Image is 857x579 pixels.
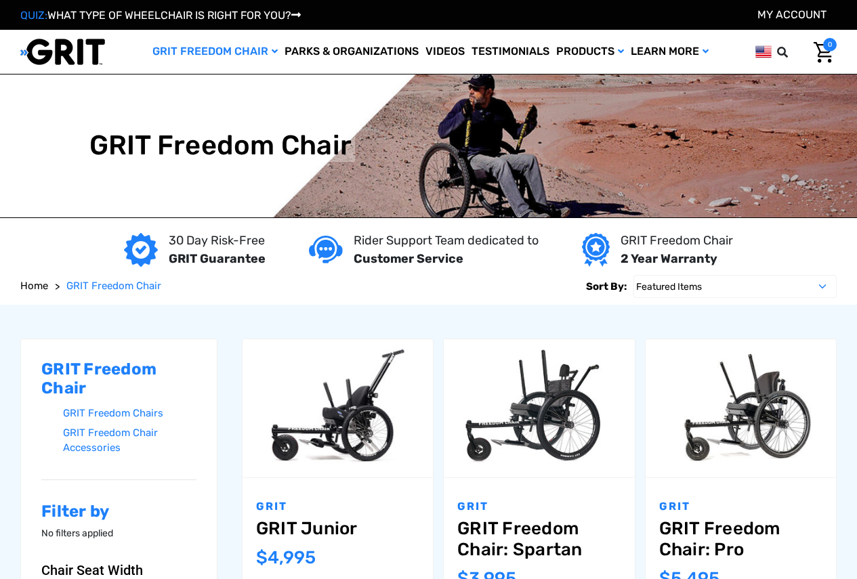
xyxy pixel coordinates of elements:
strong: GRIT Guarantee [169,251,266,266]
img: Year warranty [582,233,610,267]
a: GRIT Freedom Chair: Pro,$5,495.00 [659,518,822,560]
h2: GRIT Freedom Chair [41,360,196,399]
a: Videos [422,30,468,74]
a: GRIT Junior,$4,995.00 [256,518,419,539]
img: GRIT Guarantee [124,233,158,267]
a: GRIT Freedom Chairs [63,404,196,423]
a: Learn More [627,30,712,74]
a: GRIT Freedom Chair: Spartan,$3,995.00 [457,518,621,560]
a: GRIT Freedom Chair [149,30,281,74]
a: GRIT Freedom Chair [66,278,161,294]
a: GRIT Freedom Chair: Pro,$5,495.00 [646,339,836,477]
img: GRIT Freedom Chair Pro: the Pro model shown including contoured Invacare Matrx seatback, Spinergy... [646,345,836,471]
a: Testimonials [468,30,553,74]
a: Cart with 0 items [803,38,837,66]
strong: 2 Year Warranty [621,251,717,266]
img: Customer service [309,236,343,263]
h2: Filter by [41,502,196,521]
span: GRIT Freedom Chair [66,280,161,292]
img: GRIT All-Terrain Wheelchair and Mobility Equipment [20,38,105,66]
img: us.png [755,43,772,60]
span: Home [20,280,48,292]
input: Search [783,38,803,66]
span: $4,995 [256,547,316,568]
a: GRIT Freedom Chair Accessories [63,423,196,458]
a: GRIT Junior,$4,995.00 [243,339,433,477]
label: Sort By: [586,275,627,298]
p: GRIT [457,498,621,515]
span: QUIZ: [20,9,47,22]
h1: GRIT Freedom Chair [89,129,352,162]
a: Products [553,30,627,74]
a: Account [757,8,827,21]
a: Home [20,278,48,294]
p: 30 Day Risk-Free [169,232,266,250]
img: Cart [814,42,833,63]
img: GRIT Junior: GRIT Freedom Chair all terrain wheelchair engineered specifically for kids [243,345,433,471]
p: GRIT [659,498,822,515]
strong: Customer Service [354,251,463,266]
span: 0 [823,38,837,51]
p: Rider Support Team dedicated to [354,232,539,250]
a: QUIZ:WHAT TYPE OF WHEELCHAIR IS RIGHT FOR YOU? [20,9,301,22]
a: GRIT Freedom Chair: Spartan,$3,995.00 [444,339,634,477]
p: GRIT Freedom Chair [621,232,733,250]
a: Parks & Organizations [281,30,422,74]
p: GRIT [256,498,419,515]
p: No filters applied [41,526,196,540]
img: GRIT Freedom Chair: Spartan [444,345,634,471]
